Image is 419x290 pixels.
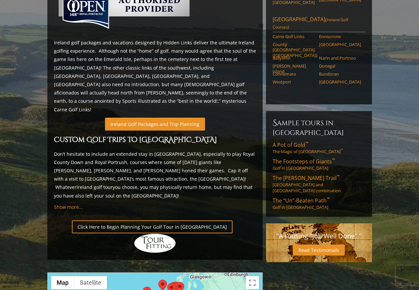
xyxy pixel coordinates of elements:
[319,71,361,77] a: Bundoran
[273,71,315,77] a: Connemara
[273,141,308,148] span: A Pot of Gold
[332,157,335,163] sup: ™
[273,174,340,182] span: The [PERSON_NAME] Trail
[319,55,361,61] a: Narin and Portnoo
[319,42,361,47] a: [GEOGRAPHIC_DATA]
[340,148,343,152] sup: ™
[319,34,361,39] a: Enniscrone
[273,17,348,30] span: (Ireland Golf Courses)
[54,204,83,210] a: Show more...
[273,79,315,85] a: Westport
[337,174,340,179] sup: ™
[273,197,365,210] a: The “Un”-Beaten Path™Golf in [GEOGRAPHIC_DATA]
[133,233,177,253] img: Hidden Links
[273,42,315,58] a: County [GEOGRAPHIC_DATA] ([GEOGRAPHIC_DATA])
[273,230,365,242] p: "A rousing "Job Well Done"."
[319,79,361,85] a: [GEOGRAPHIC_DATA]
[273,63,315,74] a: [PERSON_NAME] Island
[273,16,365,32] a: [GEOGRAPHIC_DATA](Ireland Golf Courses)
[54,38,256,114] p: Ireland golf packages and vacations designed by Hidden Links deliver the ultimate Ireland golfing...
[77,184,113,190] a: Ireland golf tour
[273,158,365,171] a: The Footsteps of Giants™Golf in [GEOGRAPHIC_DATA]
[273,197,330,204] span: The “Un”-Beaten Path
[72,220,233,233] a: Click Here to Begin Planning Your Golf Tour in [GEOGRAPHIC_DATA]
[273,174,365,194] a: The [PERSON_NAME] Trail™[GEOGRAPHIC_DATA] and [GEOGRAPHIC_DATA] combination
[273,141,365,154] a: A Pot of Gold™The Magic of [GEOGRAPHIC_DATA]™
[54,135,256,146] h2: Custom Golf Trips to [GEOGRAPHIC_DATA]
[273,55,315,61] a: Ballyliffin
[293,245,345,256] a: Read Testimonials
[273,34,315,39] a: Carne Golf Links
[273,118,365,137] h6: Sample Tours in [GEOGRAPHIC_DATA]
[54,150,256,200] p: Don’t hesitate to include an extended stay in [GEOGRAPHIC_DATA], especially to play Royal County ...
[105,118,205,131] a: Ireland Golf Packages and Trip Planning
[327,196,330,202] sup: ™
[319,63,361,69] a: Donegal
[305,141,308,146] sup: ™
[273,158,335,165] span: The Footsteps of Giants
